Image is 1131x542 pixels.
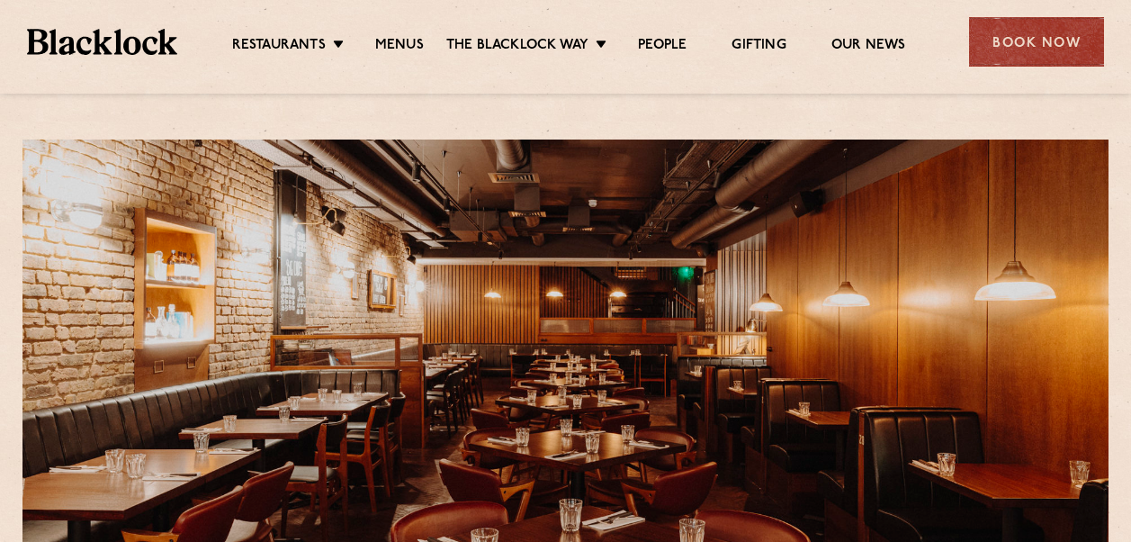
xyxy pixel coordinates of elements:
[831,37,906,57] a: Our News
[732,37,785,57] a: Gifting
[969,17,1104,67] div: Book Now
[375,37,424,57] a: Menus
[446,37,588,57] a: The Blacklock Way
[27,29,177,54] img: BL_Textured_Logo-footer-cropped.svg
[638,37,687,57] a: People
[232,37,326,57] a: Restaurants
